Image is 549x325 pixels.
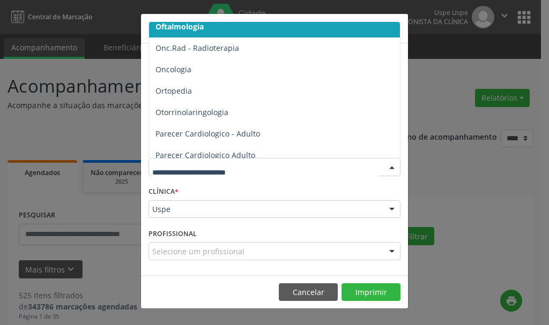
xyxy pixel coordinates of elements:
[152,204,379,215] span: Uspe
[152,246,244,257] span: Selecione um profissional
[155,21,204,32] span: Oftalmologia
[149,21,271,35] h5: Relatório de agendamentos
[155,64,191,74] span: Oncologia
[342,283,400,301] button: Imprimir
[155,86,192,96] span: Ortopedia
[279,283,338,301] button: Cancelar
[149,184,179,200] label: CLÍNICA
[155,150,255,160] span: Parecer Cardiologico Adulto
[149,225,197,242] label: PROFISSIONAL
[155,107,228,117] span: Otorrinolaringologia
[387,14,408,40] button: Close
[155,43,239,53] span: Onc.Rad - Radioterapia
[155,129,260,139] span: Parecer Cardiologico - Adulto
